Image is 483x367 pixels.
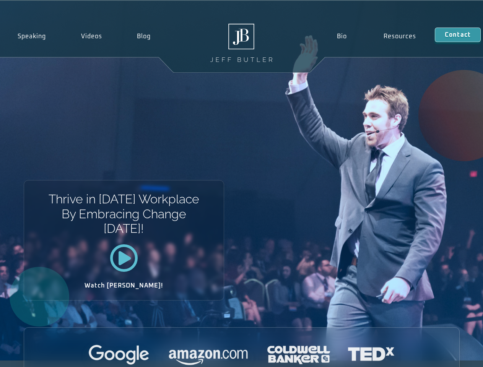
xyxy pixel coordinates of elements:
a: Resources [365,28,435,45]
a: Bio [318,28,365,45]
span: Contact [445,32,471,38]
a: Videos [63,28,120,45]
h2: Watch [PERSON_NAME]! [51,283,197,289]
a: Contact [435,28,481,42]
a: Blog [119,28,168,45]
nav: Menu [318,28,434,45]
h1: Thrive in [DATE] Workplace By Embracing Change [DATE]! [48,192,200,236]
